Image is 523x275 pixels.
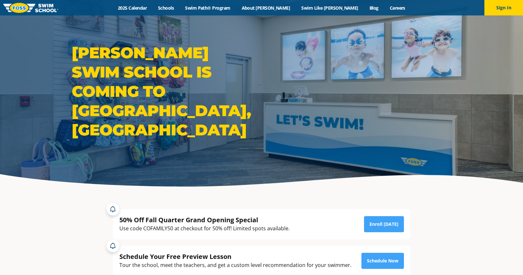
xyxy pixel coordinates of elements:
[119,261,351,270] div: Tour the school, meet the teachers, and get a custom level recommendation for your swimmer.
[119,224,290,233] div: Use code COFAMILY50 at checkout for 50% off! Limited spots available.
[3,3,58,13] img: FOSS Swim School Logo
[119,252,351,261] div: Schedule Your Free Preview Lesson
[364,5,384,11] a: Blog
[384,5,411,11] a: Careers
[236,5,296,11] a: About [PERSON_NAME]
[72,43,258,140] h1: [PERSON_NAME] Swim School is coming to [GEOGRAPHIC_DATA], [GEOGRAPHIC_DATA]
[119,215,290,224] div: 50% Off Fall Quarter Grand Opening Special
[296,5,364,11] a: Swim Like [PERSON_NAME]
[361,253,404,269] a: Schedule Now
[364,216,404,232] a: Enroll [DATE]
[180,5,236,11] a: Swim Path® Program
[112,5,153,11] a: 2025 Calendar
[153,5,180,11] a: Schools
